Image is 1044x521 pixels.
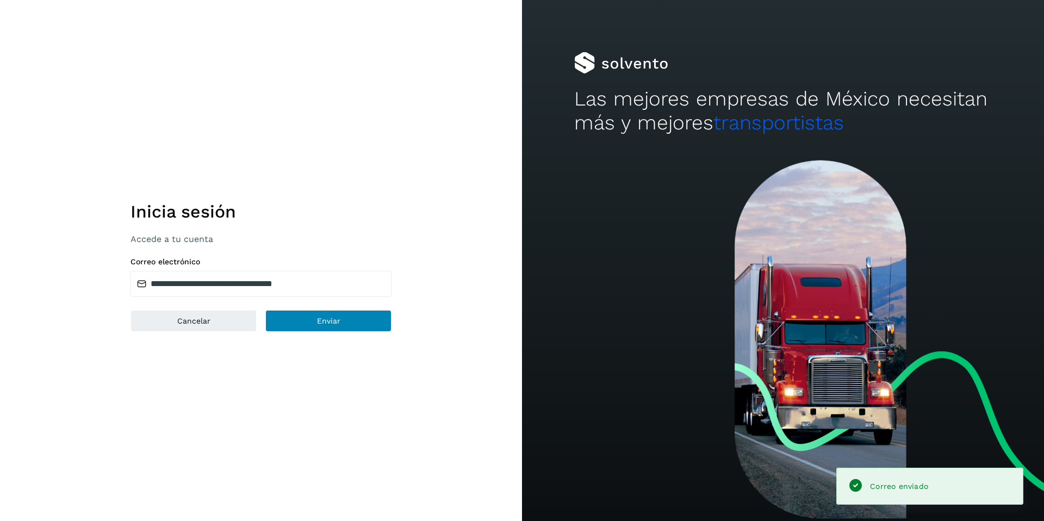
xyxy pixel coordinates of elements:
span: Enviar [317,317,340,325]
span: Correo enviado [870,482,928,491]
p: Accede a tu cuenta [130,234,391,244]
h2: Las mejores empresas de México necesitan más y mejores [574,87,992,135]
span: transportistas [713,111,844,134]
label: Correo electrónico [130,257,391,266]
button: Cancelar [130,310,257,332]
h1: Inicia sesión [130,201,391,222]
span: Cancelar [177,317,210,325]
button: Enviar [265,310,391,332]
